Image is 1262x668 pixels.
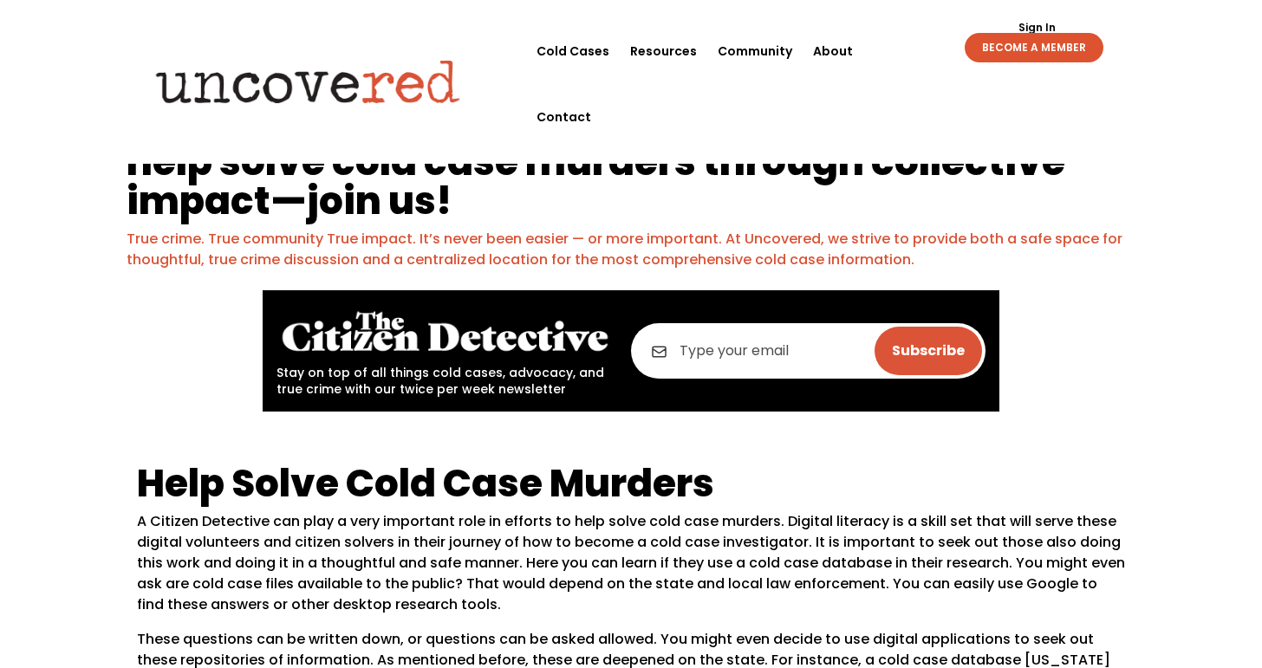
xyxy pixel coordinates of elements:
a: Contact [537,84,591,150]
a: Community [718,18,792,84]
a: About [813,18,853,84]
p: A Citizen Detective can play a very important role in efforts to help solve cold case murders. Di... [137,511,1125,629]
a: Cold Cases [537,18,609,84]
a: Resources [630,18,697,84]
a: BECOME A MEMBER [965,33,1103,62]
img: Uncovered logo [141,48,475,115]
a: join us [307,174,436,227]
img: The Citizen Detective [276,304,614,360]
h1: We’re building a platform to uncover answers and help solve cold case murders through collective ... [127,103,1136,229]
a: True crime. True community True impact. It’s never been easier — or more important. At Uncovered,... [127,229,1122,269]
div: Stay on top of all things cold cases, advocacy, and true crime with our twice per week newsletter [276,304,614,398]
input: Subscribe [875,327,982,375]
input: Type your email [631,323,986,379]
a: Sign In [1009,23,1065,33]
h1: Help Solve Cold Case Murders [137,464,1125,511]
